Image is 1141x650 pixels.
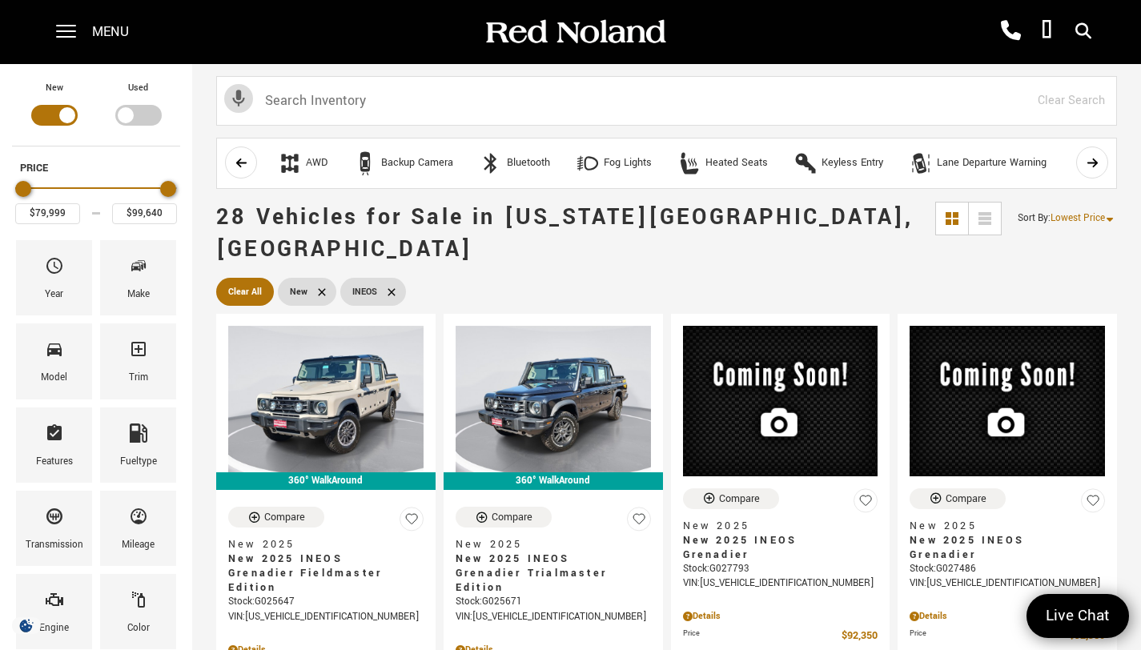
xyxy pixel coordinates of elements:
[100,323,176,399] div: TrimTrim
[45,335,64,369] span: Model
[842,628,878,644] span: $92,350
[683,519,878,562] a: New 2025New 2025 INEOS Grenadier
[15,181,31,197] div: Minimum Price
[216,202,913,265] span: 28 Vehicles for Sale in [US_STATE][GEOGRAPHIC_DATA], [GEOGRAPHIC_DATA]
[129,252,148,286] span: Make
[456,537,639,552] span: New 2025
[228,326,424,472] img: 2025 INEOS Grenadier Fieldmaster Edition
[228,552,412,595] span: New 2025 INEOS Grenadier Fieldmaster Edition
[1051,211,1105,225] span: Lowest Price
[854,488,878,520] button: Save Vehicle
[45,286,63,303] div: Year
[683,609,878,624] div: Pricing Details - New 2025 INEOS Grenadier With Navigation & 4WD
[45,586,64,620] span: Engine
[677,151,701,175] div: Heated Seats
[910,562,1105,576] div: Stock : G027486
[910,628,1105,644] a: Price $92,350
[41,369,67,387] div: Model
[507,156,550,171] div: Bluetooth
[910,488,1006,509] button: Compare Vehicle
[225,146,257,179] button: scroll left
[26,536,83,554] div: Transmission
[470,146,559,180] button: BluetoothBluetooth
[683,628,842,644] span: Price
[910,326,1105,476] img: 2025 INEOS Grenadier
[683,576,878,591] div: VIN: [US_VEHICLE_IDENTIFICATION_NUMBER]
[1076,146,1108,179] button: scroll right
[269,146,336,180] button: AWDAWD
[45,503,64,536] span: Transmission
[129,586,148,620] span: Color
[381,156,453,171] div: Backup Camera
[683,326,878,476] img: 2025 INEOS Grenadier
[20,161,172,175] h5: Price
[16,574,92,649] div: EngineEngine
[228,610,424,624] div: VIN: [US_VEHICLE_IDENTIFICATION_NUMBER]
[112,203,177,224] input: Maximum
[937,156,1047,171] div: Lane Departure Warning
[683,562,878,576] div: Stock : G027793
[16,407,92,483] div: FeaturesFeatures
[129,419,148,453] span: Fueltype
[479,151,503,175] div: Bluetooth
[228,507,324,528] button: Compare Vehicle
[456,537,651,595] a: New 2025New 2025 INEOS Grenadier Trialmaster Edition
[604,156,652,171] div: Fog Lights
[705,156,768,171] div: Heated Seats
[483,18,667,46] img: Red Noland Auto Group
[719,492,760,506] div: Compare
[1018,211,1051,225] span: Sort By :
[344,146,462,180] button: Backup CameraBackup Camera
[129,369,148,387] div: Trim
[8,617,45,634] img: Opt-Out Icon
[228,537,424,595] a: New 2025New 2025 INEOS Grenadier Fieldmaster Edition
[444,472,663,490] div: 360° WalkAround
[683,519,866,533] span: New 2025
[456,595,651,609] div: Stock : G025671
[909,151,933,175] div: Lane Departure Warning
[456,326,651,472] img: 2025 INEOS Grenadier Trialmaster Edition
[627,507,651,538] button: Save Vehicle
[353,151,377,175] div: Backup Camera
[128,80,148,96] label: Used
[456,507,552,528] button: Compare Vehicle
[100,407,176,483] div: FueltypeFueltype
[910,519,1105,562] a: New 2025New 2025 INEOS Grenadier
[278,151,302,175] div: AWD
[100,574,176,649] div: ColorColor
[567,146,661,180] button: Fog LightsFog Lights
[228,537,412,552] span: New 2025
[492,510,532,524] div: Compare
[36,453,73,471] div: Features
[456,610,651,624] div: VIN: [US_VEHICLE_IDENTIFICATION_NUMBER]
[160,181,176,197] div: Maximum Price
[910,519,1093,533] span: New 2025
[822,156,883,171] div: Keyless Entry
[910,609,1105,624] div: Pricing Details - New 2025 INEOS Grenadier With Navigation & 4WD
[352,282,377,302] span: INEOS
[1026,594,1129,638] a: Live Chat
[669,146,777,180] button: Heated SeatsHeated Seats
[216,76,1117,126] input: Search Inventory
[100,240,176,315] div: MakeMake
[1038,605,1118,627] span: Live Chat
[683,628,878,644] a: Price $92,350
[456,552,639,595] span: New 2025 INEOS Grenadier Trialmaster Edition
[793,151,818,175] div: Keyless Entry
[15,175,177,224] div: Price
[228,282,262,302] span: Clear All
[910,628,1069,644] span: Price
[900,146,1055,180] button: Lane Departure WarningLane Departure Warning
[785,146,892,180] button: Keyless EntryKeyless Entry
[683,488,779,509] button: Compare Vehicle
[127,620,150,637] div: Color
[910,576,1105,591] div: VIN: [US_VEHICLE_IDENTIFICATION_NUMBER]
[16,323,92,399] div: ModelModel
[100,491,176,566] div: MileageMileage
[264,510,305,524] div: Compare
[12,80,180,146] div: Filter by Vehicle Type
[946,492,986,506] div: Compare
[127,286,150,303] div: Make
[15,203,80,224] input: Minimum
[45,252,64,286] span: Year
